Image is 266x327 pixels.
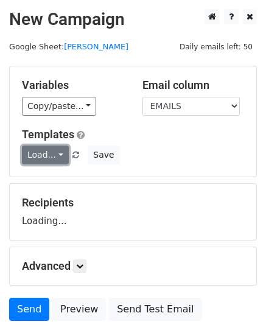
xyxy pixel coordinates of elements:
h5: Advanced [22,259,244,273]
div: Loading... [22,196,244,228]
h2: New Campaign [9,9,257,30]
a: Preview [52,298,106,321]
a: Load... [22,146,69,164]
button: Save [88,146,119,164]
a: [PERSON_NAME] [64,42,128,51]
span: Daily emails left: 50 [175,40,257,54]
small: Google Sheet: [9,42,128,51]
a: Send [9,298,49,321]
a: Templates [22,128,74,141]
h5: Variables [22,79,124,92]
h5: Recipients [22,196,244,209]
a: Daily emails left: 50 [175,42,257,51]
a: Copy/paste... [22,97,96,116]
h5: Email column [142,79,245,92]
a: Send Test Email [109,298,201,321]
